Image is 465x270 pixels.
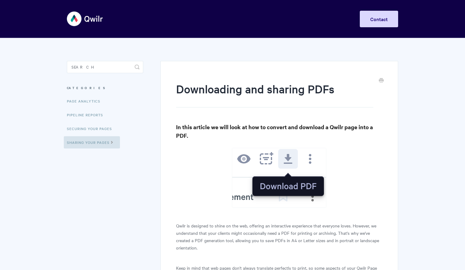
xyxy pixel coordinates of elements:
[67,7,103,30] img: Qwilr Help Center
[379,77,384,84] a: Print this Article
[64,136,120,148] a: Sharing Your Pages
[67,61,143,73] input: Search
[176,81,373,107] h1: Downloading and sharing PDFs
[176,123,382,140] h3: In this article we will look at how to convert and download a Qwilr page into a PDF.
[67,122,117,135] a: Securing Your Pages
[67,95,105,107] a: Page Analytics
[176,222,382,251] p: Qwilr is designed to shine on the web, offering an interactive experience that everyone loves. Ho...
[67,109,108,121] a: Pipeline reports
[232,148,326,208] img: file-KmE8gCVl4F.png
[360,11,398,27] a: Contact
[67,82,143,93] h3: Categories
